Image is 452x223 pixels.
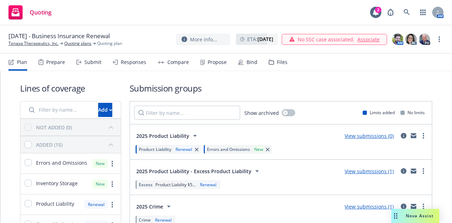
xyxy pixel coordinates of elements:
span: 2025 Crime [136,203,163,210]
a: circleInformation [399,202,408,211]
a: circleInformation [399,131,408,140]
a: Associate [357,36,380,43]
div: New [92,159,108,168]
a: more [419,131,428,140]
span: Quoting plan [97,40,122,47]
a: Search [400,5,414,19]
span: No SSC case associated. [298,36,355,43]
button: Add [98,103,112,117]
div: New [92,180,108,188]
span: Product Liability [36,200,74,207]
div: Add [98,103,112,117]
span: [DATE] - Business Insurance Renewal [8,32,110,40]
button: 2025 Product Liability [134,129,201,143]
input: Filter by name... [25,103,94,117]
h1: Lines of coverage [20,82,121,94]
div: 2 [375,7,381,13]
a: circleInformation [399,167,408,175]
a: mail [409,167,418,175]
img: photo [419,34,430,45]
div: Files [277,59,287,65]
a: Switch app [416,5,430,19]
a: more [108,159,117,168]
div: Renewal [84,200,108,209]
div: Limits added [363,110,395,116]
img: photo [405,34,417,45]
span: Crime [139,217,151,223]
span: Excess [139,182,153,188]
img: photo [392,34,403,45]
div: No limits [400,110,425,116]
div: Propose [208,59,227,65]
span: Errors and Omissions [36,159,87,166]
h1: Submission groups [130,82,432,94]
button: ADDED (15) [36,139,117,150]
span: Show archived [244,109,279,117]
a: Tenaya Therapeutics, Inc. [8,40,59,47]
div: Renewal [198,182,218,188]
button: 2025 Crime [134,199,175,213]
button: Nova Assist [391,209,439,223]
span: 2025 Product Liability [136,132,189,140]
div: Drag to move [391,209,400,223]
a: more [419,202,428,211]
span: Product Liability $5... [155,182,196,188]
a: Report a Bug [383,5,398,19]
div: Bind [246,59,257,65]
div: Submit [84,59,101,65]
div: Prepare [46,59,65,65]
a: View submissions (1) [345,203,394,210]
div: Renewal [154,217,173,223]
div: ADDED (15) [36,141,63,148]
span: Quoting [30,10,52,15]
a: more [108,180,117,188]
a: more [108,200,117,209]
div: New [253,146,264,152]
div: NOT ADDED (0) [36,124,72,131]
a: Quoting [6,2,54,22]
span: Errors and Omissions [207,146,250,152]
a: View submissions (0) [345,133,394,139]
a: View submissions (1) [345,168,394,175]
a: more [419,167,428,175]
span: 2025 Product Liability - Excess Product Liability [136,168,251,175]
div: Plan [17,59,27,65]
button: 2025 Product Liability - Excess Product Liability [134,164,263,178]
span: Inventory Storage [36,180,78,187]
button: More info... [176,34,230,45]
a: mail [409,131,418,140]
span: ETA : [247,35,273,43]
strong: [DATE] [257,36,273,42]
a: Quoting plans [64,40,91,47]
span: Product Liability [139,146,171,152]
input: Filter by name... [134,106,240,120]
a: more [435,35,444,43]
span: More info... [190,36,217,43]
span: Nova Assist [406,213,434,219]
button: NOT ADDED (0) [36,122,117,133]
a: mail [409,202,418,211]
div: Responses [121,59,146,65]
div: Renewal [174,146,194,152]
div: Compare [167,59,189,65]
